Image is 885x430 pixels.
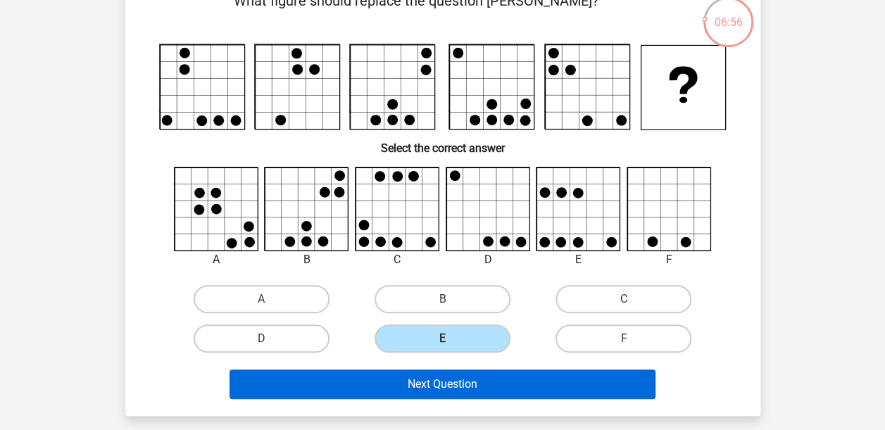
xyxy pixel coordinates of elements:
div: F [616,251,722,268]
label: A [194,285,329,313]
label: F [556,324,691,353]
div: D [435,251,541,268]
label: E [375,324,510,353]
label: B [375,285,510,313]
label: D [194,324,329,353]
div: B [253,251,360,268]
div: E [525,251,632,268]
div: C [344,251,451,268]
label: C [556,285,691,313]
button: Next Question [230,369,655,399]
div: A [163,251,270,268]
h6: Select the correct answer [148,130,738,155]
